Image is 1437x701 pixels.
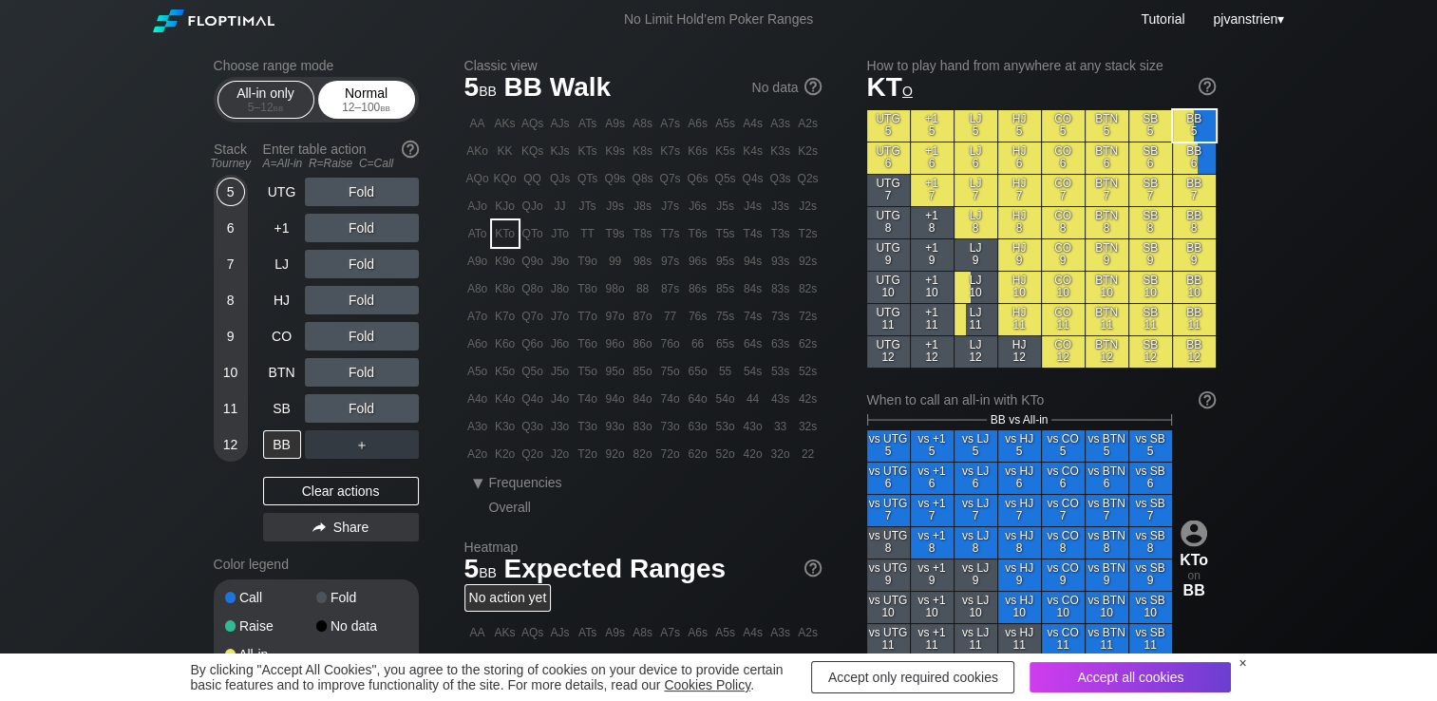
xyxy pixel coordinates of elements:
[740,303,766,330] div: 74s
[323,82,410,118] div: Normal
[547,110,574,137] div: AJs
[602,413,629,440] div: 93o
[795,386,822,412] div: 42s
[911,336,954,368] div: +1 12
[911,175,954,206] div: +1 7
[520,303,546,330] div: Q7o
[767,303,794,330] div: 73s
[263,358,301,387] div: BTN
[547,441,574,467] div: J2o
[811,661,1014,693] div: Accept only required cookies
[685,220,711,247] div: T6s
[657,358,684,385] div: 75o
[767,331,794,357] div: 63s
[630,193,656,219] div: J8s
[217,322,245,350] div: 9
[217,394,245,423] div: 11
[867,110,910,142] div: UTG 5
[602,220,629,247] div: T9s
[1086,110,1128,142] div: BTN 5
[575,275,601,302] div: T8o
[492,441,519,467] div: K2o
[1129,430,1172,462] div: vs SB 5
[911,239,954,271] div: +1 9
[767,138,794,164] div: K3s
[803,558,823,578] img: help.32db89a4.svg
[712,248,739,275] div: 95s
[955,336,997,368] div: LJ 12
[998,175,1041,206] div: HJ 7
[712,331,739,357] div: 65s
[263,322,301,350] div: CO
[602,275,629,302] div: 98o
[520,193,546,219] div: QJo
[575,110,601,137] div: ATs
[547,220,574,247] div: JTo
[657,110,684,137] div: A7s
[263,157,419,170] div: A=All-in R=Raise C=Call
[1208,9,1286,29] div: ▾
[547,386,574,412] div: J4o
[263,430,301,459] div: BB
[630,386,656,412] div: 84o
[911,142,954,174] div: +1 6
[712,386,739,412] div: 54o
[1042,142,1085,174] div: CO 6
[911,304,954,335] div: +1 11
[902,79,913,100] span: o
[911,110,954,142] div: +1 5
[520,331,546,357] div: Q6o
[657,303,684,330] div: 77
[795,303,822,330] div: 72s
[602,138,629,164] div: K9s
[602,386,629,412] div: 94o
[217,178,245,206] div: 5
[1042,175,1085,206] div: CO 7
[1042,336,1085,368] div: CO 12
[1197,389,1218,410] img: help.32db89a4.svg
[575,138,601,164] div: KTs
[217,250,245,278] div: 7
[740,165,766,192] div: Q4s
[464,441,491,467] div: A2o
[657,165,684,192] div: Q7s
[795,165,822,192] div: Q2s
[867,239,910,271] div: UTG 9
[217,286,245,314] div: 8
[998,304,1041,335] div: HJ 11
[740,248,766,275] div: 94s
[217,430,245,459] div: 12
[740,275,766,302] div: 84s
[767,358,794,385] div: 53s
[575,331,601,357] div: T6o
[1173,336,1216,368] div: BB 12
[767,413,794,440] div: 33
[547,358,574,385] div: J5o
[464,386,491,412] div: A4o
[312,522,326,533] img: share.864f2f62.svg
[955,207,997,238] div: LJ 8
[740,110,766,137] div: A4s
[492,220,519,247] div: KTo
[520,441,546,467] div: Q2o
[1129,142,1172,174] div: SB 6
[867,272,910,303] div: UTG 10
[464,165,491,192] div: AQo
[602,303,629,330] div: 97o
[520,165,546,192] div: QQ
[206,134,255,178] div: Stack
[274,101,284,114] span: bb
[712,220,739,247] div: T5s
[547,138,574,164] div: KJs
[1042,272,1085,303] div: CO 10
[492,165,519,192] div: KQo
[1042,239,1085,271] div: CO 9
[795,220,822,247] div: T2s
[767,275,794,302] div: 83s
[547,413,574,440] div: J3o
[740,220,766,247] div: T4s
[630,303,656,330] div: 87o
[464,413,491,440] div: A3o
[1173,142,1216,174] div: BB 6
[225,648,316,661] div: All-in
